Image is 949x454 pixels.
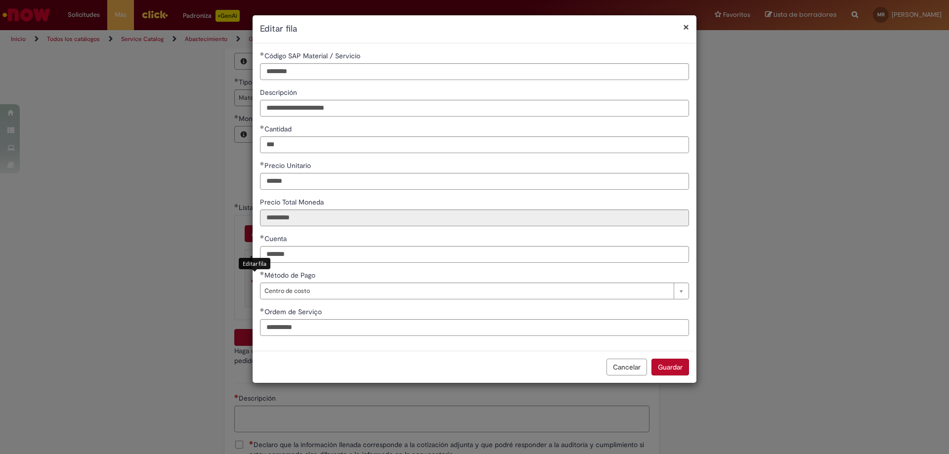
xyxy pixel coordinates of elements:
[260,88,299,97] span: Descripción
[260,125,264,129] span: Cumplimentación obligatoria
[683,22,689,32] button: Cerrar modal
[260,63,689,80] input: Código SAP Material / Servicio
[260,162,264,165] span: Cumplimentación obligatoria
[260,198,326,206] span: Solo lectura: Precio Total Moneda
[260,23,689,36] h2: Editar fila
[260,308,264,312] span: Cumplimentación obligatoria
[651,359,689,375] button: Guardar
[239,258,270,269] div: Editar fila
[264,234,289,243] span: Cuenta
[260,100,689,117] input: Descripción
[264,51,362,60] span: Código SAP Material / Servicio
[260,173,689,190] input: Precio Unitario
[606,359,647,375] button: Cancelar
[260,271,264,275] span: Cumplimentación obligatoria
[260,136,689,153] input: Cantidad
[264,307,324,316] span: Ordem de Serviço
[260,209,689,226] input: Precio Total Moneda
[260,52,264,56] span: Cumplimentación obligatoria
[264,124,294,133] span: Cantidad
[260,319,689,336] input: Ordem de Serviço
[264,271,317,280] span: Método de Pago
[264,161,313,170] span: Precio Unitario
[260,235,264,239] span: Cumplimentación obligatoria
[260,246,689,263] input: Cuenta
[264,283,669,299] span: Centro de costo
